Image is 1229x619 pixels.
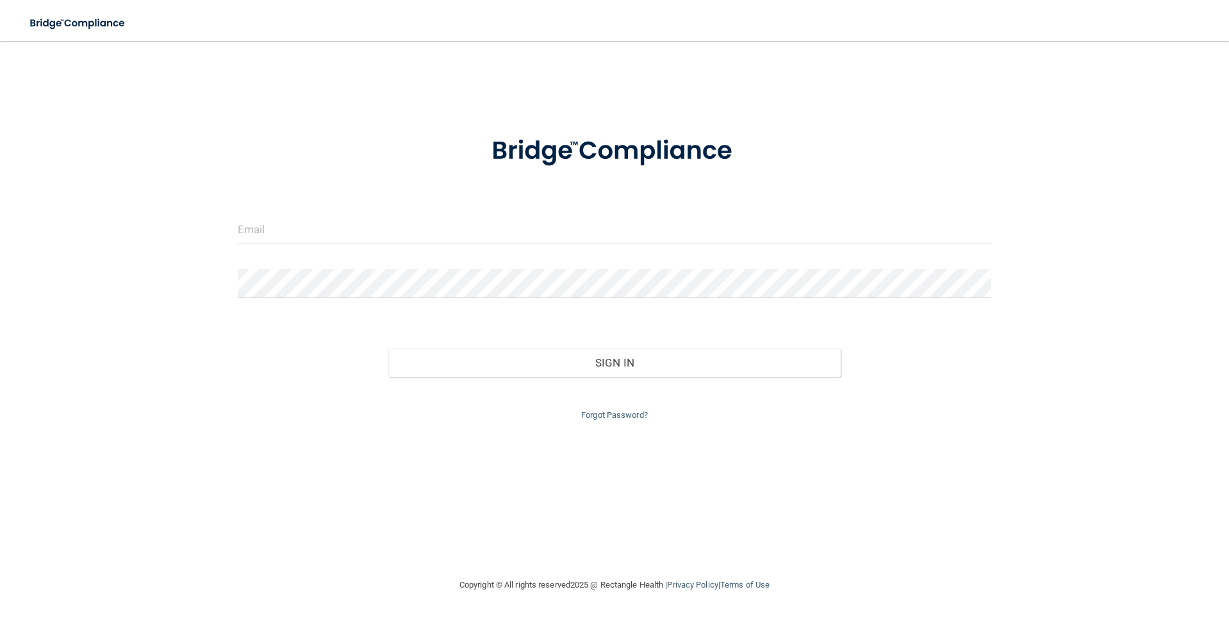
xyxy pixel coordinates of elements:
a: Terms of Use [720,580,770,590]
img: bridge_compliance_login_screen.278c3ca4.svg [19,10,137,37]
img: bridge_compliance_login_screen.278c3ca4.svg [465,118,764,185]
input: Email [238,215,991,244]
button: Sign In [388,349,841,377]
div: Copyright © All rights reserved 2025 @ Rectangle Health | | [381,565,848,606]
a: Privacy Policy [667,580,718,590]
a: Forgot Password? [581,410,648,420]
